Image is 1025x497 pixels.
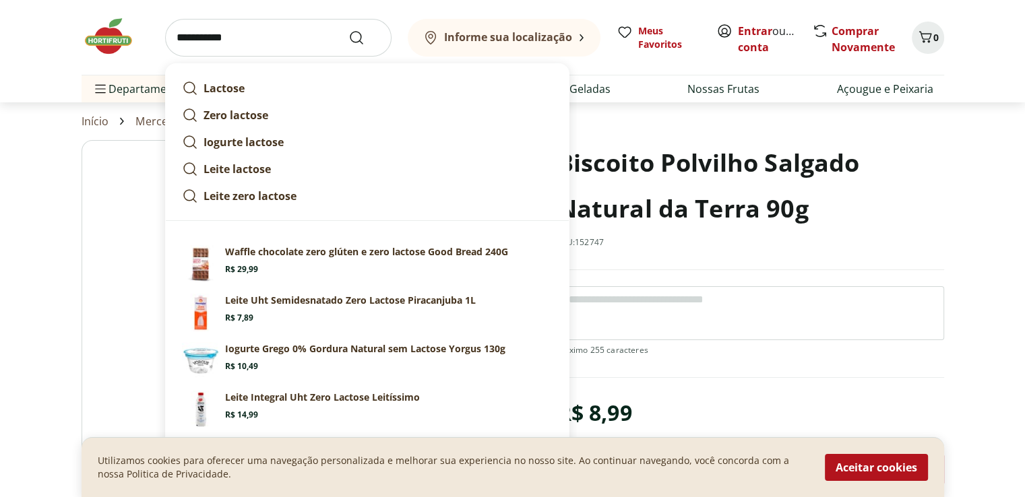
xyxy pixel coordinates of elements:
[225,391,420,404] p: Leite Integral Uht Zero Lactose Leitíssimo
[348,30,381,46] button: Submit Search
[225,312,253,323] span: R$ 7,89
[225,342,505,356] p: Iogurte Grego 0% Gordura Natural sem Lactose Yorgus 130g
[177,434,558,482] a: Manteiga Pote com sal Zero Lactose Aviação 200gMANT C SAL Z LAC POTE AVIACAO 200GR$ 19,99
[225,264,258,275] span: R$ 29,99
[557,237,604,248] p: SKU: 152747
[82,115,109,127] a: Início
[82,16,149,57] img: Hortifruti
[836,81,933,97] a: Açougue e Peixaria
[687,81,759,97] a: Nossas Frutas
[408,19,600,57] button: Informe sua localização
[204,189,297,203] strong: Leite zero lactose
[182,391,220,428] img: Principal
[204,108,268,123] strong: Zero lactose
[204,81,245,96] strong: Lactose
[82,140,547,465] img: Biscoito Polvilho Salgado Natural da Terra 90g
[933,31,939,44] span: 0
[92,73,108,105] button: Menu
[825,454,928,481] button: Aceitar cookies
[177,288,558,337] a: Leite Uht Semidesnatado Zero Lactose Piracanjuba 1LLeite Uht Semidesnatado Zero Lactose Piracanju...
[177,75,558,102] a: Lactose
[165,19,392,57] input: search
[204,135,284,150] strong: Iogurte lactose
[225,409,258,420] span: R$ 14,99
[177,183,558,209] a: Leite zero lactose
[204,162,271,176] strong: Leite lactose
[738,24,812,55] a: Criar conta
[177,337,558,385] a: Iogurte Grego 0% Gordura Natural sem Lactose Yorgus 130gIogurte Grego 0% Gordura Natural sem Lact...
[444,30,572,44] b: Informe sua localização
[557,394,631,432] div: R$ 8,99
[177,240,558,288] a: Waffle chocolate zero glúten e zero lactose Good Bread 240GR$ 29,99
[617,24,700,51] a: Meus Favoritos
[177,129,558,156] a: Iogurte lactose
[92,73,189,105] span: Departamentos
[738,23,798,55] span: ou
[182,294,220,331] img: Leite Uht Semidesnatado Zero Lactose Piracanjuba 1L
[177,385,558,434] a: PrincipalLeite Integral Uht Zero Lactose LeitíssimoR$ 14,99
[177,156,558,183] a: Leite lactose
[832,24,895,55] a: Comprar Novamente
[225,245,508,259] p: Waffle chocolate zero glúten e zero lactose Good Bread 240G
[912,22,944,54] button: Carrinho
[557,140,943,232] h1: Biscoito Polvilho Salgado Natural da Terra 90g
[177,102,558,129] a: Zero lactose
[225,294,476,307] p: Leite Uht Semidesnatado Zero Lactose Piracanjuba 1L
[98,454,809,481] p: Utilizamos cookies para oferecer uma navegação personalizada e melhorar sua experiencia no nosso ...
[638,24,700,51] span: Meus Favoritos
[738,24,772,38] a: Entrar
[135,115,187,127] a: Mercearia
[225,361,258,372] span: R$ 10,49
[182,342,220,380] img: Iogurte Grego 0% Gordura Natural sem Lactose Yorgus 130g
